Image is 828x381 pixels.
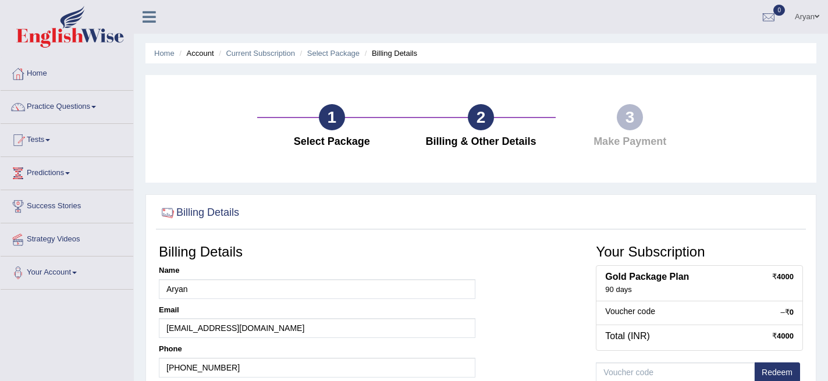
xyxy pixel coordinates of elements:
[468,104,494,130] div: 2
[263,136,400,148] h4: Select Package
[362,48,417,59] li: Billing Details
[1,223,133,252] a: Strategy Videos
[1,58,133,87] a: Home
[605,307,794,316] h5: Voucher code
[154,49,175,58] a: Home
[319,104,345,130] div: 1
[159,305,179,315] label: Email
[1,190,133,219] a: Success Stories
[1,257,133,286] a: Your Account
[773,5,785,16] span: 0
[781,307,794,318] div: –₹
[790,308,794,316] strong: 0
[605,331,794,341] h4: Total (INR)
[159,244,475,259] h3: Billing Details
[1,91,133,120] a: Practice Questions
[159,265,179,276] label: Name
[777,332,794,340] strong: 4000
[777,272,794,281] strong: 4000
[1,157,133,186] a: Predictions
[159,204,239,222] h2: Billing Details
[605,285,794,295] div: 90 days
[176,48,214,59] li: Account
[1,124,133,153] a: Tests
[605,272,689,282] b: Gold Package Plan
[772,272,794,282] div: ₹
[226,49,295,58] a: Current Subscription
[617,104,643,130] div: 3
[307,49,360,58] a: Select Package
[772,331,794,341] div: ₹
[562,136,699,148] h4: Make Payment
[596,244,803,259] h3: Your Subscription
[412,136,549,148] h4: Billing & Other Details
[159,344,182,354] label: Phone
